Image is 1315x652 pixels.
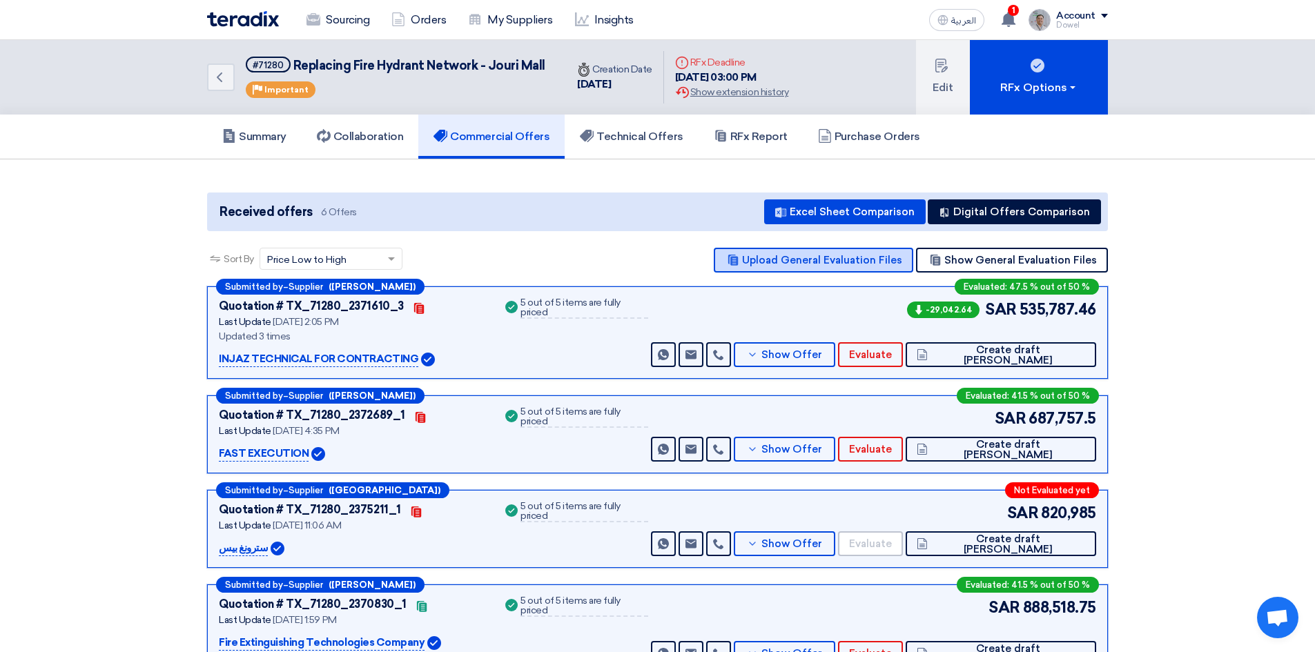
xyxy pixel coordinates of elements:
[427,636,441,650] img: Verified Account
[264,85,309,95] span: Important
[219,502,401,518] div: Quotation # TX_71280_2375211_1
[1041,502,1096,524] span: 820,985
[520,298,648,319] div: 5 out of 5 items are fully priced
[289,282,323,291] span: Supplier
[675,85,788,99] div: Show extension history
[849,444,892,455] span: Evaluate
[289,391,323,400] span: Supplier
[317,130,404,144] h5: Collaboration
[1029,407,1096,430] span: 687,757.5
[273,316,338,328] span: [DATE] 2:05 PM
[222,130,286,144] h5: Summary
[267,253,347,267] span: Price Low to High
[225,486,283,495] span: Submitted by
[803,115,935,159] a: Purchase Orders
[734,342,835,367] button: Show Offer
[838,531,903,556] button: Evaluate
[219,407,405,424] div: Quotation # TX_71280_2372689_1
[580,130,683,144] h5: Technical Offers
[329,486,440,495] b: ([GEOGRAPHIC_DATA])
[761,444,822,455] span: Show Offer
[1014,486,1090,495] span: Not Evaluated yet
[951,16,976,26] span: العربية
[219,298,404,315] div: Quotation # TX_71280_2371610_3
[906,342,1096,367] button: Create draft [PERSON_NAME]
[1023,596,1096,619] span: 888,518.75
[273,425,339,437] span: [DATE] 4:35 PM
[1007,502,1039,524] span: SAR
[225,580,283,589] span: Submitted by
[434,130,549,144] h5: Commercial Offers
[219,520,271,531] span: Last Update
[311,447,325,461] img: Verified Account
[1056,21,1108,29] div: Dowel
[931,534,1085,555] span: Create draft [PERSON_NAME]
[957,577,1099,593] div: Evaluated: 41.5 % out of 50 %
[219,635,425,651] p: Fire Extinguishing Technologies Company
[714,248,913,273] button: Upload General Evaluation Files
[207,11,279,27] img: Teradix logo
[224,252,254,266] span: Sort By
[329,580,416,589] b: ([PERSON_NAME])
[928,199,1101,224] button: Digital Offers Comparison
[916,40,970,115] button: Edit
[675,55,788,70] div: RFx Deadline
[219,614,271,626] span: Last Update
[293,58,545,73] span: Replacing Fire Hydrant Network - Jouri Mall
[916,248,1108,273] button: Show General Evaluation Files
[220,203,313,221] span: Received offers
[577,77,652,92] div: [DATE]
[734,437,835,462] button: Show Offer
[219,316,271,328] span: Last Update
[273,520,341,531] span: [DATE] 11:06 AM
[219,596,407,613] div: Quotation # TX_71280_2370830_1
[207,115,302,159] a: Summary
[1000,79,1078,96] div: RFx Options
[520,502,648,522] div: 5 out of 5 items are fully priced
[520,596,648,617] div: 5 out of 5 items are fully priced
[380,5,457,35] a: Orders
[1257,597,1298,638] div: Open chat
[457,5,563,35] a: My Suppliers
[818,130,920,144] h5: Purchase Orders
[219,540,268,557] p: سترونغ بيس
[838,437,903,462] button: Evaluate
[273,614,336,626] span: [DATE] 1:59 PM
[271,542,284,555] img: Verified Account
[216,388,425,404] div: –
[764,199,926,224] button: Excel Sheet Comparison
[734,531,835,556] button: Show Offer
[988,596,1020,619] span: SAR
[699,115,803,159] a: RFx Report
[1029,9,1051,31] img: IMG_1753965247717.jpg
[761,539,822,549] span: Show Offer
[995,407,1026,430] span: SAR
[906,531,1096,556] button: Create draft [PERSON_NAME]
[955,279,1099,295] div: Evaluated: 47.5 % out of 50 %
[302,115,419,159] a: Collaboration
[216,279,425,295] div: –
[421,353,435,366] img: Verified Account
[1008,5,1019,16] span: 1
[931,345,1085,366] span: Create draft [PERSON_NAME]
[849,350,892,360] span: Evaluate
[761,350,822,360] span: Show Offer
[246,57,545,74] h5: Replacing Fire Hydrant Network - Jouri Mall
[289,580,323,589] span: Supplier
[225,391,283,400] span: Submitted by
[907,302,980,318] span: -29,042.64
[219,446,309,462] p: FAST EXECUTION
[714,130,788,144] h5: RFx Report
[675,70,788,86] div: [DATE] 03:00 PM
[931,439,1085,460] span: Create draft [PERSON_NAME]
[838,342,903,367] button: Evaluate
[849,539,892,549] span: Evaluate
[985,298,1017,321] span: SAR
[929,9,984,31] button: العربية
[520,407,648,428] div: 5 out of 5 items are fully priced
[577,62,652,77] div: Creation Date
[957,388,1099,404] div: Evaluated: 41.5 % out of 50 %
[219,351,418,368] p: INJAZ TECHNICAL FOR CONTRACTING
[1020,298,1096,321] span: 535,787.46
[219,425,271,437] span: Last Update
